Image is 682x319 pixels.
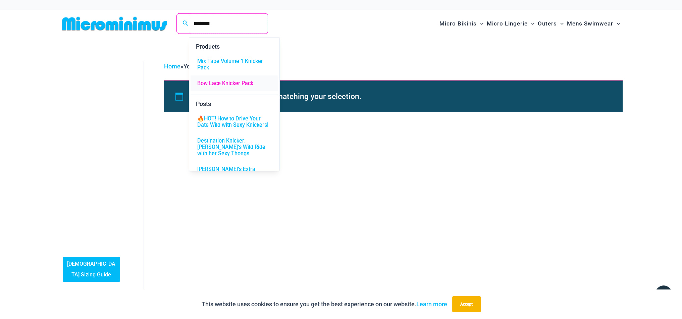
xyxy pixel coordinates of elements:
span: Bow Lace Knicker Pack [197,80,253,87]
span: Micro Lingerie [487,15,528,32]
span: Mens Swimwear [567,15,613,32]
span: Destination Knicker: [PERSON_NAME]’s Wild Ride with her Sexy Thongs [197,138,271,157]
a: Micro LingerieMenu ToggleMenu Toggle [485,13,536,34]
span: [PERSON_NAME]’s Extra Naughty and Extra Unique Seductive Lingerie [197,166,271,185]
label: Posts [191,95,278,111]
a: OutersMenu ToggleMenu Toggle [536,13,565,34]
div: No products were found matching your selection. [164,80,623,112]
span: Outers [538,15,557,32]
span: Mix Tape Volume 1 Knicker Pack [197,58,271,71]
span: » [164,63,252,70]
a: Learn more [416,301,447,308]
span: Menu Toggle [613,15,620,32]
span: Menu Toggle [477,15,483,32]
span: You searched for knickers [183,63,252,70]
a: Mens SwimwearMenu ToggleMenu Toggle [565,13,622,34]
label: Products [191,38,278,53]
a: Search icon link [182,19,189,28]
span: Menu Toggle [557,15,564,32]
div: Search results [189,37,280,171]
span: Menu Toggle [528,15,534,32]
span: 🔥HOT! How to Drive Your Date Wild with Sexy Knickers! [197,115,271,128]
a: Micro BikinisMenu ToggleMenu Toggle [438,13,485,34]
img: MM SHOP LOGO FLAT [59,16,170,31]
input: Search Submit [189,14,268,34]
a: [DEMOGRAPHIC_DATA] Sizing Guide [63,257,120,282]
p: This website uses cookies to ensure you get the best experience on our website. [202,299,447,309]
a: Home [164,63,180,70]
button: Accept [452,296,481,312]
span: Micro Bikinis [439,15,477,32]
iframe: TrustedSite Certified [63,56,123,190]
nav: Site Navigation [437,12,623,35]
